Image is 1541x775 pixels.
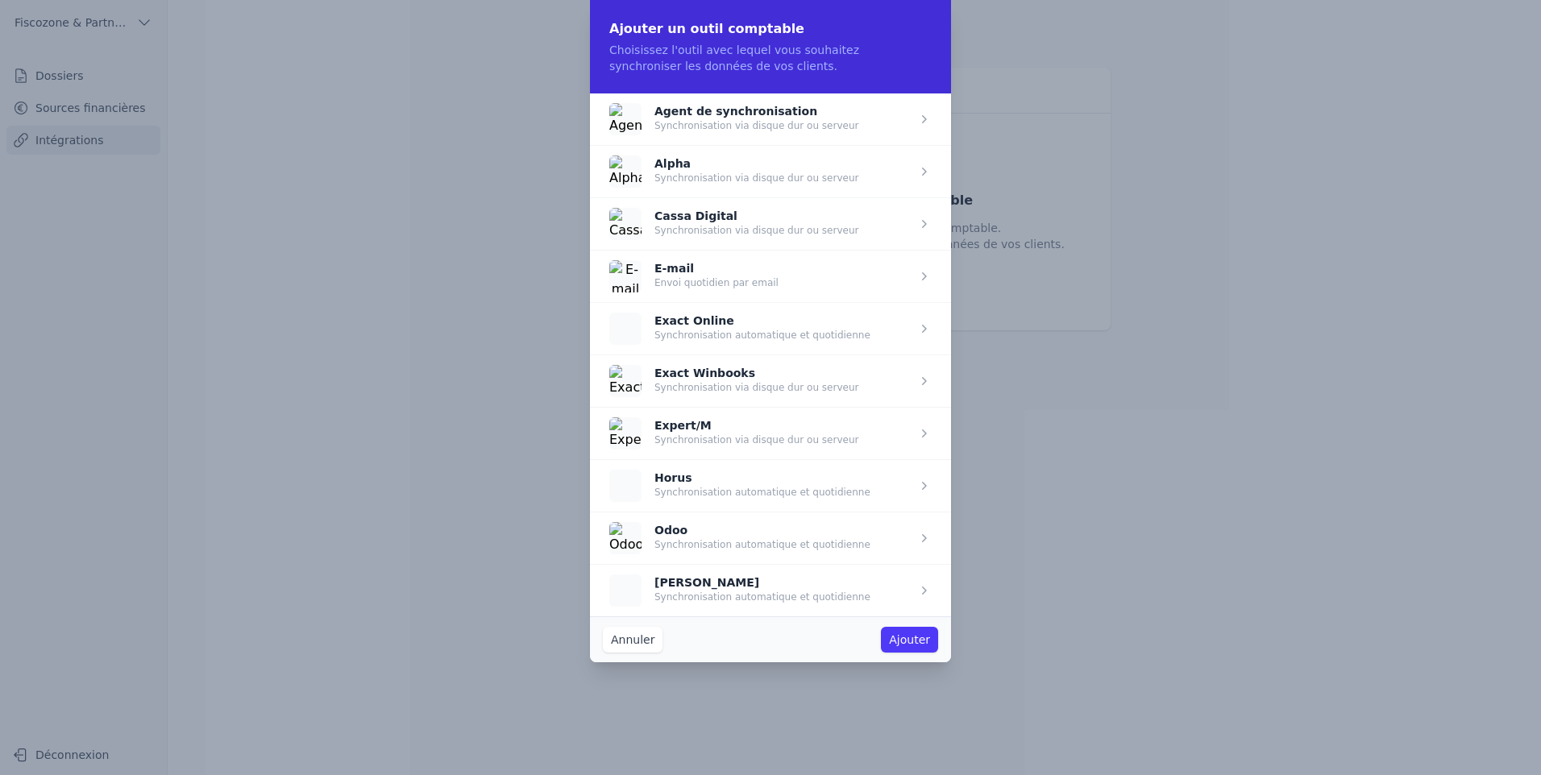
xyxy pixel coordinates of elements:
h2: Ajouter un outil comptable [609,19,932,39]
button: Alpha Synchronisation via disque dur ou serveur [609,155,858,188]
p: Horus [654,473,870,483]
p: Cassa Digital [654,211,858,221]
p: Alpha [654,159,858,168]
p: Odoo [654,525,870,535]
p: [PERSON_NAME] [654,578,870,587]
button: [PERSON_NAME] Synchronisation automatique et quotidienne [609,574,870,607]
p: Choisissez l'outil avec lequel vous souhaitez synchroniser les données de vos clients. [609,42,932,74]
p: Agent de synchronisation [654,106,858,116]
button: Horus Synchronisation automatique et quotidienne [609,470,870,502]
p: Exact Online [654,316,870,325]
button: E-mail Envoi quotidien par email [609,260,779,292]
button: Exact Online Synchronisation automatique et quotidienne [609,313,870,345]
p: Expert/M [654,421,858,430]
button: Agent de synchronisation Synchronisation via disque dur ou serveur [609,103,858,135]
button: Cassa Digital Synchronisation via disque dur ou serveur [609,208,858,240]
button: Annuler [603,627,663,653]
p: E-mail [654,263,779,273]
p: Exact Winbooks [654,368,858,378]
button: Odoo Synchronisation automatique et quotidienne [609,522,870,554]
button: Exact Winbooks Synchronisation via disque dur ou serveur [609,365,858,397]
button: Ajouter [881,627,938,653]
button: Expert/M Synchronisation via disque dur ou serveur [609,417,858,450]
